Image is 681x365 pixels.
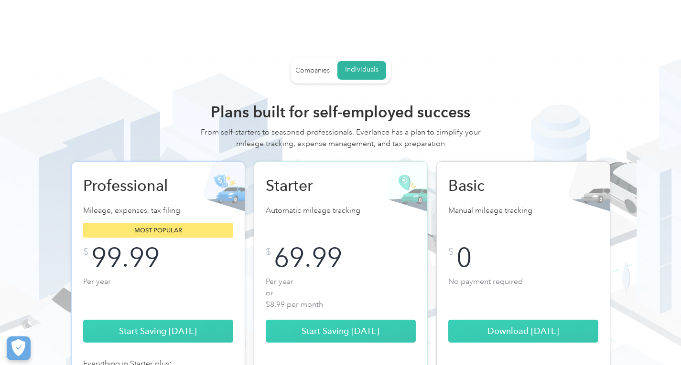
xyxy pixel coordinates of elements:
[266,205,416,218] p: Automatic mileage tracking
[7,336,31,360] button: Cookies Settings
[448,205,598,218] p: Manual mileage tracking
[456,247,472,268] div: 0
[83,276,233,308] p: Per year
[83,205,233,218] p: Mileage, expenses, tax filing
[83,176,184,195] h2: Professional
[83,223,233,238] div: Most popular
[295,66,330,75] div: Companies
[266,276,416,308] p: Per year or $8.99 per month
[197,103,484,122] h2: Plans built for self-employed success
[83,247,88,257] div: $
[197,126,484,159] div: From self-starters to seasoned professionals, Everlance has a plan to simplify your mileage track...
[448,176,549,195] h2: Basic
[448,247,454,257] div: $
[91,247,160,268] div: 99.99
[448,276,598,308] p: No payment required
[266,176,366,195] h2: Starter
[448,320,598,343] a: Download [DATE]
[274,247,342,268] div: 69.99
[345,65,378,74] div: Individuals
[266,247,271,257] div: $
[266,320,416,343] a: Start Saving [DATE]
[83,320,233,343] a: Start Saving [DATE]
